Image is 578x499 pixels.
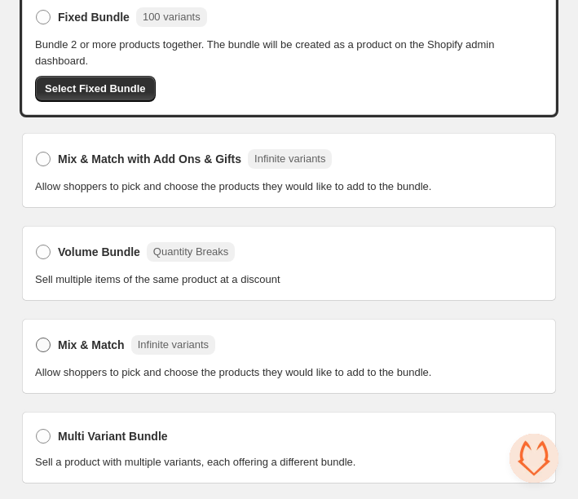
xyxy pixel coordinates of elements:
span: Infinite variants [138,338,209,351]
span: Sell multiple items of the same product at a discount [35,272,280,288]
button: Select Fixed Bundle [35,76,156,102]
span: Allow shoppers to pick and choose the products they would like to add to the bundle. [35,364,431,381]
span: Sell a product with multiple variants, each offering a different bundle. [35,454,355,470]
span: Fixed Bundle [58,9,130,25]
span: Infinite variants [254,152,325,165]
span: Mix & Match [58,337,125,353]
span: 100 variants [143,11,201,23]
span: Volume Bundle [58,244,140,260]
span: Mix & Match with Add Ons & Gifts [58,151,241,167]
span: Multi Variant Bundle [58,428,168,444]
span: Allow shoppers to pick and choose the products they would like to add to the bundle. [35,179,431,195]
span: Quantity Breaks [153,245,229,258]
span: Select Fixed Bundle [45,81,146,97]
span: Bundle 2 or more products together. The bundle will be created as a product on the Shopify admin ... [35,37,543,69]
a: Open chat [510,434,558,483]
